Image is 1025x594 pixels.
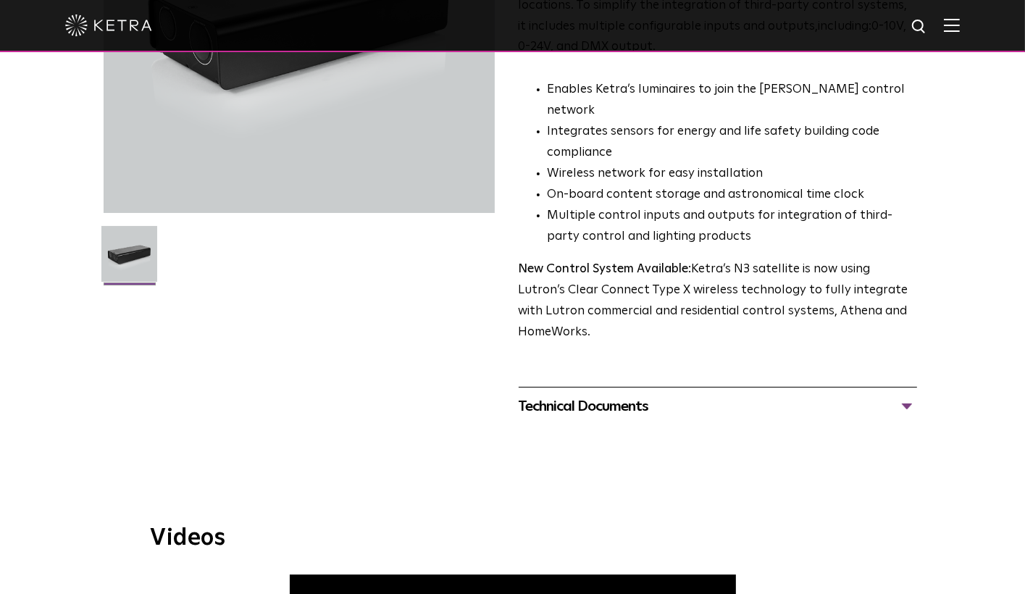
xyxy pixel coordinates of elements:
strong: New Control System Available: [519,263,692,275]
img: N3-Controller-2021-Web-Square [101,226,157,293]
p: Ketra’s N3 satellite is now using Lutron’s Clear Connect Type X wireless technology to fully inte... [519,259,918,343]
img: ketra-logo-2019-white [65,14,152,36]
li: Multiple control inputs and outputs for integration of third-party control and lighting products [548,206,918,248]
li: Integrates sensors for energy and life safety building code compliance [548,122,918,164]
img: Hamburger%20Nav.svg [944,18,960,32]
div: Technical Documents [519,395,918,418]
h3: Videos [151,527,875,550]
li: Wireless network for easy installation [548,164,918,185]
img: search icon [911,18,929,36]
li: On-board content storage and astronomical time clock [548,185,918,206]
li: Enables Ketra’s luminaires to join the [PERSON_NAME] control network [548,80,918,122]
